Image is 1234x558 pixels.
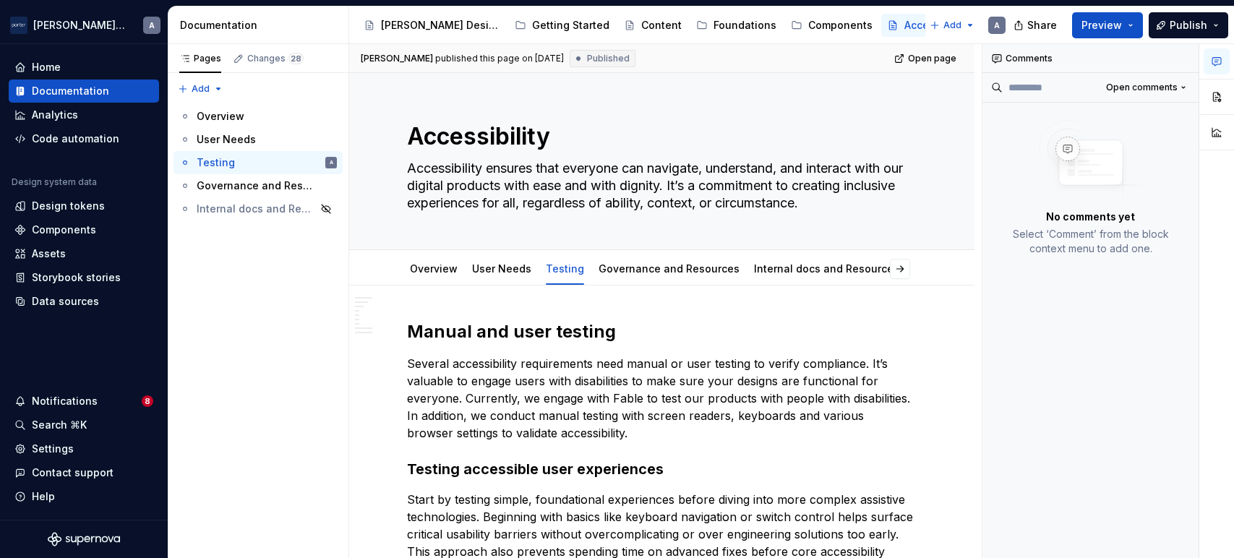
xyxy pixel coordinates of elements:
[1027,18,1057,33] span: Share
[173,174,343,197] a: Governance and Resources
[404,157,914,215] textarea: Accessibility ensures that everyone can navigate, understand, and interact with our digital produ...
[32,270,121,285] div: Storybook stories
[197,109,244,124] div: Overview
[509,14,615,37] a: Getting Started
[1081,18,1122,33] span: Preview
[407,320,917,343] h2: Manual and user testing
[1000,227,1181,256] p: Select ‘Comment’ from the block context menu to add one.
[540,253,590,283] div: Testing
[407,355,917,442] p: Several accessibility requirements need manual or user testing to verify compliance. It’s valuabl...
[142,395,153,407] span: 8
[994,20,1000,31] div: A
[381,18,500,33] div: [PERSON_NAME] Design
[785,14,878,37] a: Components
[982,44,1199,73] div: Comments
[714,18,776,33] div: Foundations
[330,155,333,170] div: A
[9,56,159,79] a: Home
[1149,12,1228,38] button: Publish
[192,83,210,95] span: Add
[197,202,316,216] div: Internal docs and Resources
[9,103,159,126] a: Analytics
[197,155,235,170] div: Testing
[173,128,343,151] a: User Needs
[32,223,96,237] div: Components
[149,20,155,31] div: A
[358,11,922,40] div: Page tree
[288,53,304,64] span: 28
[546,262,584,275] a: Testing
[9,80,159,103] a: Documentation
[173,151,343,174] a: TestingA
[404,119,914,154] textarea: Accessibility
[472,262,531,275] a: User Needs
[173,105,343,220] div: Page tree
[33,18,126,33] div: [PERSON_NAME] Airlines
[890,48,963,69] a: Open page
[1100,77,1193,98] button: Open comments
[532,18,609,33] div: Getting Started
[32,294,99,309] div: Data sources
[32,489,55,504] div: Help
[9,266,159,289] a: Storybook stories
[9,390,159,413] button: Notifications8
[908,53,956,64] span: Open page
[173,79,228,99] button: Add
[9,290,159,313] a: Data sources
[32,199,105,213] div: Design tokens
[618,14,687,37] a: Content
[435,53,564,64] div: published this page on [DATE]
[32,132,119,146] div: Code automation
[904,18,968,33] div: Accessibility
[1046,210,1135,224] p: No comments yet
[32,442,74,456] div: Settings
[404,253,463,283] div: Overview
[361,53,433,64] span: [PERSON_NAME]
[9,485,159,508] button: Help
[247,53,304,64] div: Changes
[180,18,343,33] div: Documentation
[943,20,961,31] span: Add
[32,465,113,480] div: Contact support
[9,413,159,437] button: Search ⌘K
[32,84,109,98] div: Documentation
[410,262,458,275] a: Overview
[808,18,873,33] div: Components
[9,461,159,484] button: Contact support
[358,14,506,37] a: [PERSON_NAME] Design
[599,262,740,275] a: Governance and Resources
[925,15,980,35] button: Add
[466,253,537,283] div: User Needs
[32,108,78,122] div: Analytics
[32,60,61,74] div: Home
[9,437,159,460] a: Settings
[754,262,899,275] a: Internal docs and Resources
[1170,18,1207,33] span: Publish
[32,246,66,261] div: Assets
[197,132,256,147] div: User Needs
[9,127,159,150] a: Code automation
[1006,12,1066,38] button: Share
[9,194,159,218] a: Design tokens
[197,179,316,193] div: Governance and Resources
[173,105,343,128] a: Overview
[587,53,630,64] span: Published
[12,176,97,188] div: Design system data
[9,218,159,241] a: Components
[593,253,745,283] div: Governance and Resources
[179,53,221,64] div: Pages
[32,394,98,408] div: Notifications
[748,253,905,283] div: Internal docs and Resources
[1072,12,1143,38] button: Preview
[48,532,120,546] svg: Supernova Logo
[407,459,917,479] h3: Testing accessible user experiences
[1106,82,1178,93] span: Open comments
[641,18,682,33] div: Content
[10,17,27,34] img: f0306bc8-3074-41fb-b11c-7d2e8671d5eb.png
[9,242,159,265] a: Assets
[173,197,343,220] a: Internal docs and Resources
[690,14,782,37] a: Foundations
[881,14,974,37] a: Accessibility
[32,418,87,432] div: Search ⌘K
